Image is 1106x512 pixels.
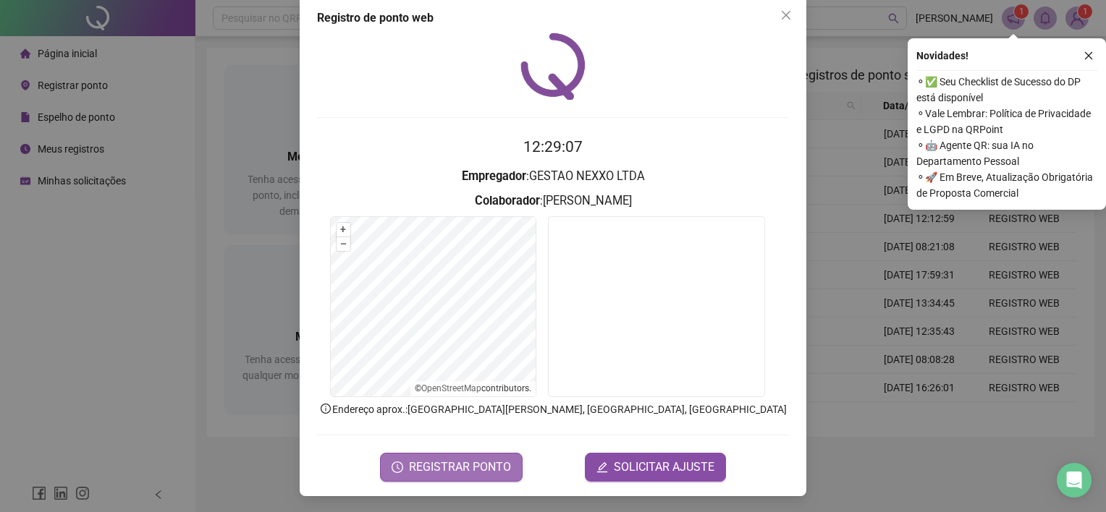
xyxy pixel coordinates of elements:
h3: : GESTAO NEXXO LTDA [317,167,789,186]
div: Registro de ponto web [317,9,789,27]
button: – [337,237,350,251]
button: REGISTRAR PONTO [380,453,523,482]
li: © contributors. [415,383,531,393]
img: QRPoint [520,33,586,100]
button: editSOLICITAR AJUSTE [585,453,726,482]
h3: : [PERSON_NAME] [317,192,789,210]
p: Endereço aprox. : [GEOGRAPHIC_DATA][PERSON_NAME], [GEOGRAPHIC_DATA], [GEOGRAPHIC_DATA] [317,401,789,417]
span: info-circle [319,402,332,415]
span: SOLICITAR AJUSTE [614,458,714,476]
button: Close [774,4,798,27]
time: 12:29:07 [523,138,583,155]
span: ⚬ 🤖 Agente QR: sua IA no Departamento Pessoal [916,137,1097,169]
span: ⚬ 🚀 Em Breve, Atualização Obrigatória de Proposta Comercial [916,169,1097,201]
div: Open Intercom Messenger [1057,463,1092,498]
span: REGISTRAR PONTO [409,458,511,476]
span: ⚬ Vale Lembrar: Política de Privacidade e LGPD na QRPoint [916,106,1097,137]
strong: Colaborador [475,194,540,208]
span: edit [596,461,608,473]
span: close [780,9,792,21]
strong: Empregador [462,169,526,183]
span: clock-circle [392,461,403,473]
span: Novidades ! [916,48,968,64]
span: ⚬ ✅ Seu Checklist de Sucesso do DP está disponível [916,74,1097,106]
span: close [1084,51,1094,61]
button: + [337,223,350,236]
a: OpenStreetMap [421,383,481,393]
